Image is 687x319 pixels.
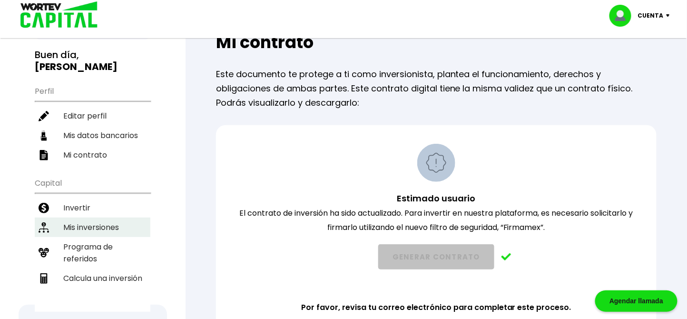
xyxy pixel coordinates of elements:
[301,300,571,315] p: Por favor, revisa tu correo electrónico para completar este proceso.
[609,5,638,27] img: profile-image
[216,96,657,110] p: Podrás visualizarlo y descargarlo:
[216,67,657,96] p: Este documento te protege a ti como inversionista, plantea el funcionamiento, derechos y obligaci...
[35,172,150,312] ul: Capital
[39,222,49,233] img: inversiones-icon.6695dc30.svg
[397,192,475,204] span: Estimado usuario
[501,253,511,261] img: tdwAAAAASUVORK5CYII=
[35,269,150,288] a: Calcula una inversión
[595,290,677,312] div: Agendar llamada
[39,150,49,160] img: contrato-icon.f2db500c.svg
[35,49,150,73] h3: Buen día,
[39,248,49,258] img: recomiendanos-icon.9b8e9327.svg
[35,106,150,126] a: Editar perfil
[35,60,118,73] b: [PERSON_NAME]
[35,126,150,145] a: Mis datos bancarios
[378,244,494,269] button: GENERAR CONTRATO
[35,145,150,165] a: Mi contrato
[638,9,664,23] p: Cuenta
[39,203,49,213] img: invertir-icon.b3b967d7.svg
[35,80,150,165] ul: Perfil
[35,218,150,237] a: Mis inversiones
[39,130,49,141] img: datos-icon.10cf9172.svg
[35,198,150,218] a: Invertir
[35,237,150,269] a: Programa de referidos
[216,33,657,52] h2: Mi contrato
[664,14,677,17] img: icon-down
[228,191,644,235] p: El contrato de inversión ha sido actualizado. Para invertir en nuestra plataforma, es necesario s...
[39,111,49,121] img: editar-icon.952d3147.svg
[39,273,49,284] img: calculadora-icon.17d418c4.svg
